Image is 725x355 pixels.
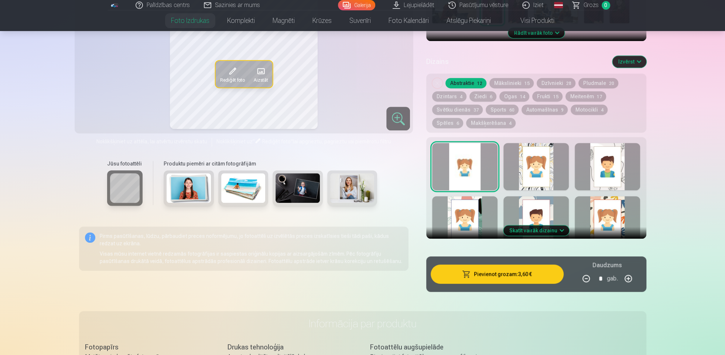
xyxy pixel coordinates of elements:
span: 6 [489,94,492,99]
span: Rediģēt foto [220,77,244,83]
span: 9 [561,107,563,113]
span: 4 [459,94,462,99]
a: Komplekti [218,10,264,31]
button: Mākslinieki15 [489,78,534,88]
span: 37 [473,107,478,113]
button: Motocikli4 [571,105,608,115]
span: " [291,139,293,145]
button: Ziedi6 [469,91,496,102]
div: Fotoattēlu augšupielāde [370,342,498,352]
div: gab. [607,270,618,287]
span: 28 [566,81,571,86]
span: 6 [456,121,459,126]
button: Aizstāt [249,61,272,88]
a: Foto izdrukas [162,10,218,31]
div: Drukas tehnoloģija [228,342,355,352]
button: Makšķerēšana4 [466,118,516,128]
button: Meitenēm17 [565,91,606,102]
button: Frukti15 [532,91,562,102]
a: Visi produkti [500,10,563,31]
h6: Produktu piemēri ar citām fotogrāfijām [161,160,380,168]
span: Noklikšķiniet uz attēla, lai atvērtu izvērstu skatu [96,138,207,146]
button: Skatīt vairāk dizainu [503,225,569,236]
button: Sports60 [486,105,519,115]
p: Pirms pasūtīšanas, lūdzu, pārbaudiet preces noformējumu, jo fotoattēli uz izvēlētās preces izskat... [100,233,403,248]
button: Abstraktie12 [445,78,486,88]
h3: Informācija par produktu [85,317,640,330]
span: lai apgrieztu, pagrieztu vai piemērotu filtru [293,139,391,145]
button: Izvērst [612,56,646,68]
p: Visas mūsu internet vietnē redzamās fotogrāfijas ir saspiestas oriģinālu kopijas ar aizsargājošām... [100,250,403,265]
span: " [253,139,255,145]
button: Pludmale20 [578,78,618,88]
button: Rādīt vairāk foto [508,28,564,38]
span: Noklikšķiniet uz [216,139,253,145]
span: 60 [509,107,514,113]
button: Rediģēt foto [215,61,249,88]
span: Grozs [584,1,599,10]
span: 15 [524,81,529,86]
span: 14 [520,94,525,99]
span: 17 [596,94,602,99]
button: Dzintars4 [432,91,466,102]
button: Spēles6 [432,118,463,128]
h6: Jūsu fotoattēli [107,160,143,168]
button: Svētku dienās37 [432,105,483,115]
img: /fa1 [111,3,119,7]
span: Rediģēt foto [262,139,291,145]
span: 20 [609,81,614,86]
span: Aizstāt [253,77,268,83]
a: Krūzes [304,10,341,31]
h5: Daudzums [592,261,622,270]
a: Suvenīri [341,10,380,31]
a: Magnēti [264,10,304,31]
span: 12 [477,81,482,86]
span: 0 [602,1,610,10]
button: Pievienot grozam:3,60 € [431,264,563,284]
span: 4 [509,121,511,126]
div: Fotopapīrs [85,342,213,352]
a: Foto kalendāri [380,10,438,31]
h5: Dizains [426,57,606,67]
span: 15 [553,94,558,99]
button: Ogas14 [499,91,529,102]
span: 4 [601,107,603,113]
button: Dzīvnieki28 [537,78,575,88]
a: Atslēgu piekariņi [438,10,500,31]
button: Automašīnas9 [521,105,568,115]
